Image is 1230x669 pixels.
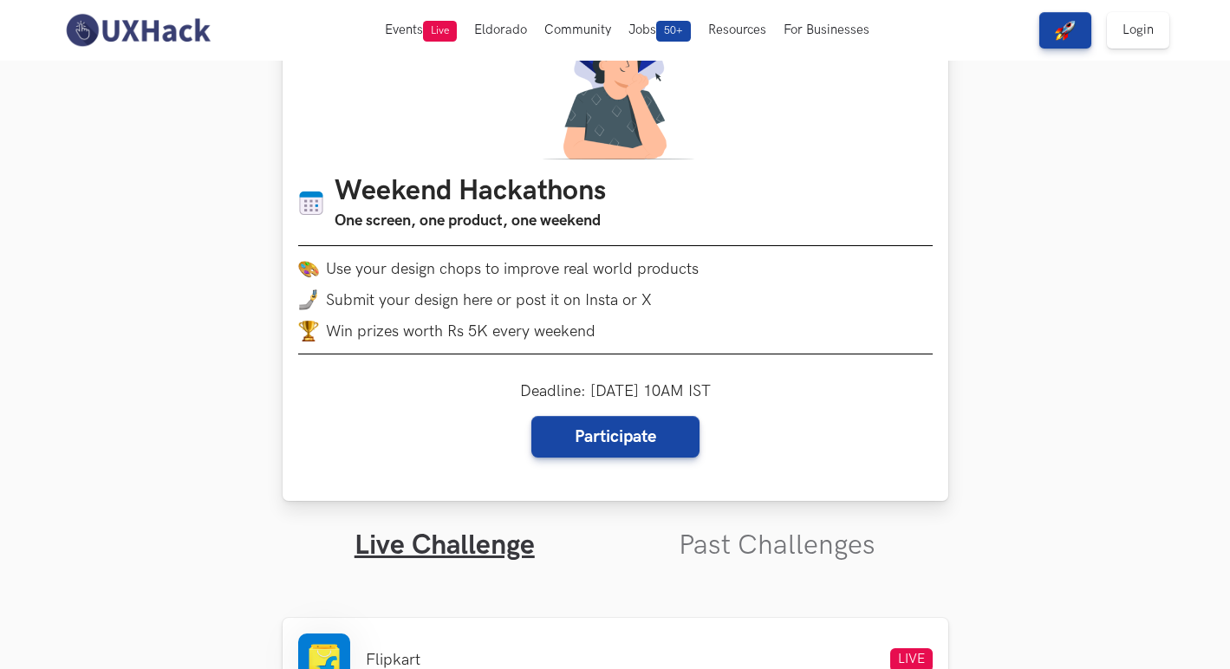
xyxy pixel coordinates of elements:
[355,529,535,562] a: Live Challenge
[679,529,875,562] a: Past Challenges
[656,21,691,42] span: 50+
[298,190,324,217] img: Calendar icon
[298,258,319,279] img: palette.png
[1055,20,1076,41] img: rocket
[298,321,933,341] li: Win prizes worth Rs 5K every weekend
[423,21,457,42] span: Live
[61,12,215,49] img: UXHack-logo.png
[326,291,652,309] span: Submit your design here or post it on Insta or X
[283,501,948,562] ul: Tabs Interface
[298,258,933,279] li: Use your design chops to improve real world products
[335,175,606,209] h1: Weekend Hackathons
[531,416,700,458] a: Participate
[366,651,420,669] li: Flipkart
[298,289,319,310] img: mobile-in-hand.png
[520,382,711,458] div: Deadline: [DATE] 10AM IST
[1107,12,1169,49] a: Login
[298,321,319,341] img: trophy.png
[335,209,606,233] h3: One screen, one product, one weekend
